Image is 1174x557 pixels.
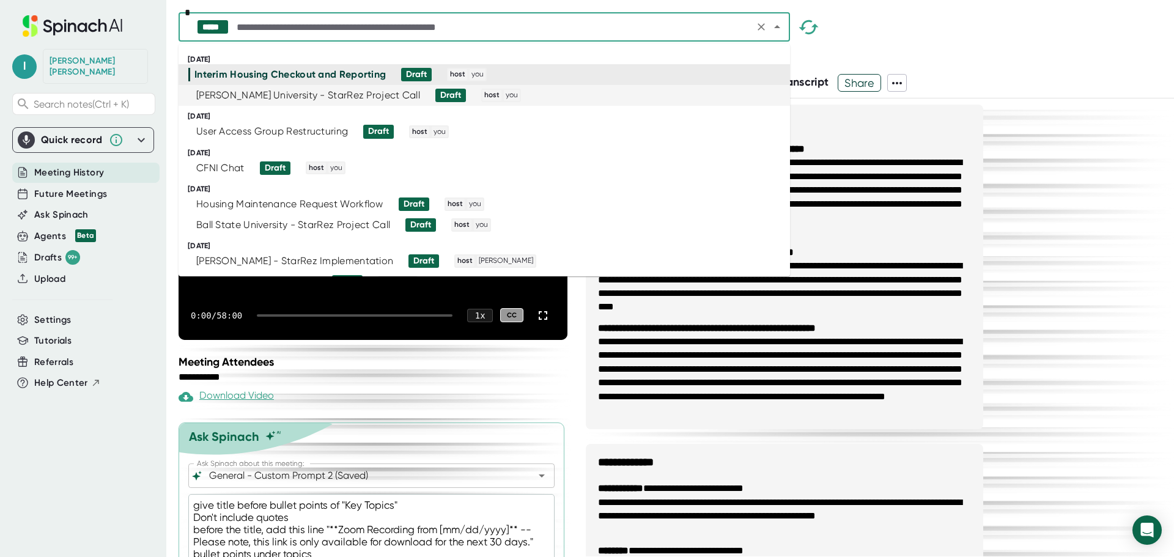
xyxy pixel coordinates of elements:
[34,376,101,390] button: Help Center
[432,127,448,138] span: you
[41,134,103,146] div: Quick record
[196,198,383,210] div: Housing Maintenance Request Workflow
[34,250,80,265] div: Drafts
[410,127,429,138] span: host
[474,219,490,231] span: you
[368,126,389,137] div: Draft
[75,229,96,242] div: Beta
[838,72,880,94] span: Share
[34,250,80,265] button: Drafts 99+
[179,389,274,404] div: Download Video
[777,75,829,89] span: Transcript
[34,334,72,348] button: Tutorials
[34,187,107,201] button: Future Meetings
[196,255,393,267] div: [PERSON_NAME] - StarRez Implementation
[477,256,535,267] span: [PERSON_NAME]
[1132,515,1162,545] div: Open Intercom Messenger
[448,69,467,80] span: host
[337,276,358,287] div: Draft
[440,90,461,101] div: Draft
[188,149,790,158] div: [DATE]
[50,56,141,77] div: LeAnne Ryan
[188,112,790,121] div: [DATE]
[533,467,550,484] button: Open
[188,55,790,64] div: [DATE]
[404,199,424,210] div: Draft
[179,355,570,369] div: Meeting Attendees
[188,185,790,194] div: [DATE]
[777,74,829,90] button: Transcript
[188,242,790,251] div: [DATE]
[452,219,471,231] span: host
[753,18,770,35] button: Clear
[467,199,483,210] span: you
[18,128,149,152] div: Quick record
[196,89,420,101] div: [PERSON_NAME] University - StarRez Project Call
[410,219,431,231] div: Draft
[34,166,104,180] button: Meeting History
[194,68,386,81] div: Interim Housing Checkout and Reporting
[504,90,520,101] span: you
[196,276,317,288] div: StarRez Fordham Meeting
[500,308,523,322] div: CC
[34,313,72,327] button: Settings
[406,69,427,80] div: Draft
[65,250,80,265] div: 99+
[482,90,501,101] span: host
[413,256,434,267] div: Draft
[34,355,73,369] button: Referrals
[838,74,881,92] button: Share
[467,309,493,322] div: 1 x
[196,219,390,231] div: Ball State University - StarRez Project Call
[207,467,515,484] input: What can we do to help?
[189,429,259,444] div: Ask Spinach
[34,229,96,243] button: Agents Beta
[769,18,786,35] button: Close
[34,272,65,286] button: Upload
[456,256,474,267] span: host
[470,69,485,80] span: you
[34,208,89,222] button: Ask Spinach
[191,311,242,320] div: 0:00 / 58:00
[34,229,96,243] div: Agents
[446,199,465,210] span: host
[196,162,245,174] div: CFNI Chat
[196,125,348,138] div: User Access Group Restructuring
[265,163,286,174] div: Draft
[307,163,326,174] span: host
[328,163,344,174] span: you
[34,376,88,390] span: Help Center
[12,54,37,79] span: l
[34,98,129,110] span: Search notes (Ctrl + K)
